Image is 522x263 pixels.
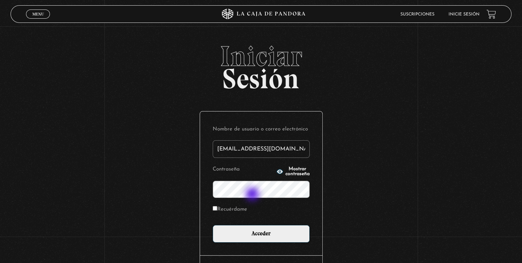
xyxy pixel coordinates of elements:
[285,167,310,177] span: Mostrar contraseña
[400,12,434,17] a: Suscripciones
[11,42,512,87] h2: Sesión
[213,124,310,135] label: Nombre de usuario o correo electrónico
[30,18,46,23] span: Cerrar
[276,167,310,177] button: Mostrar contraseña
[32,12,44,16] span: Menu
[486,9,496,19] a: View your shopping cart
[213,206,217,211] input: Recuérdame
[11,42,512,70] span: Iniciar
[213,204,247,215] label: Recuérdame
[213,225,310,243] input: Acceder
[213,164,274,175] label: Contraseña
[449,12,479,17] a: Inicie sesión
